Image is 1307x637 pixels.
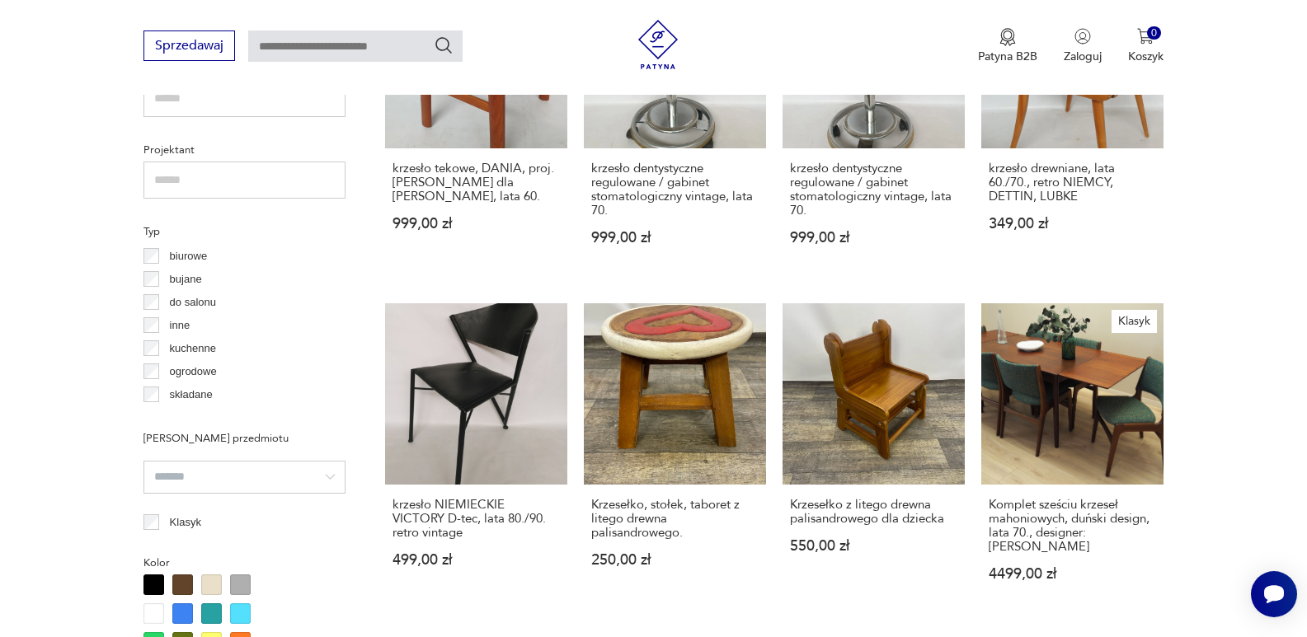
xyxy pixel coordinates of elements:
[1251,571,1297,617] iframe: Smartsupp widget button
[1064,28,1102,64] button: Zaloguj
[170,293,216,311] p: do salonu
[584,303,766,614] a: Krzesełko, stołek, taboret z litego drewna palisandrowego.Krzesełko, stołek, taboret z litego dre...
[783,303,965,614] a: Krzesełko z litego drewna palisandrowego dla dzieckaKrzesełko z litego drewna palisandrowego dla ...
[170,316,190,335] p: inne
[1064,49,1102,64] p: Zaloguj
[1128,49,1164,64] p: Koszyk
[1074,28,1091,44] img: Ikonka użytkownika
[143,141,346,159] p: Projektant
[393,162,560,204] h3: krzesło tekowe, DANIA, proj. [PERSON_NAME] dla [PERSON_NAME], lata 60.
[591,162,759,218] h3: krzesło dentystyczne regulowane / gabinet stomatologiczny vintage, lata 70.
[170,409,203,427] p: taboret
[170,386,213,404] p: składane
[385,303,567,614] a: krzesło NIEMIECKIE VICTORY D-tec, lata 80./90. retro vintagekrzesło NIEMIECKIE VICTORY D-tec, lat...
[393,217,560,231] p: 999,00 zł
[989,217,1156,231] p: 349,00 zł
[143,41,235,53] a: Sprzedawaj
[393,498,560,540] h3: krzesło NIEMIECKIE VICTORY D-tec, lata 80./90. retro vintage
[633,20,683,69] img: Patyna - sklep z meblami i dekoracjami vintage
[978,28,1037,64] a: Ikona medaluPatyna B2B
[790,231,957,245] p: 999,00 zł
[1137,28,1154,44] img: Ikona koszyka
[978,28,1037,64] button: Patyna B2B
[978,49,1037,64] p: Patyna B2B
[170,340,216,358] p: kuchenne
[1128,28,1164,64] button: 0Koszyk
[170,247,208,265] p: biurowe
[143,30,235,61] button: Sprzedawaj
[591,553,759,567] p: 250,00 zł
[989,567,1156,581] p: 4499,00 zł
[999,28,1016,46] img: Ikona medalu
[989,162,1156,204] h3: krzesło drewniane, lata 60./70., retro NIEMCY, DETTIN, LUBKE
[143,222,346,241] p: Typ
[591,498,759,540] h3: Krzesełko, stołek, taboret z litego drewna palisandrowego.
[981,303,1164,614] a: KlasykKomplet sześciu krzeseł mahoniowych, duński design, lata 70., designer: Henning KjærnulfKom...
[790,539,957,553] p: 550,00 zł
[790,162,957,218] h3: krzesło dentystyczne regulowane / gabinet stomatologiczny vintage, lata 70.
[434,35,454,55] button: Szukaj
[170,270,202,288] p: bujane
[790,498,957,526] h3: Krzesełko z litego drewna palisandrowego dla dziecka
[1147,26,1161,40] div: 0
[989,498,1156,554] h3: Komplet sześciu krzeseł mahoniowych, duński design, lata 70., designer: [PERSON_NAME]
[143,554,346,572] p: Kolor
[170,513,201,532] p: Klasyk
[591,231,759,245] p: 999,00 zł
[393,553,560,567] p: 499,00 zł
[143,429,346,447] p: [PERSON_NAME] przedmiotu
[170,363,217,381] p: ogrodowe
